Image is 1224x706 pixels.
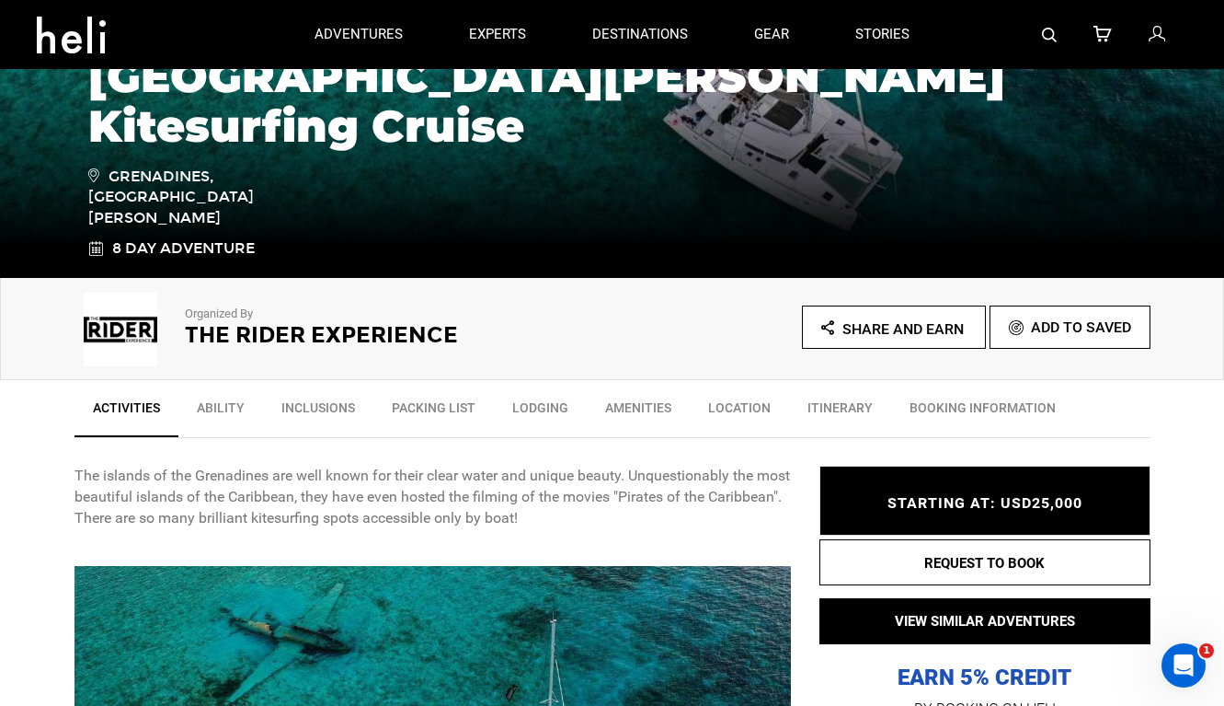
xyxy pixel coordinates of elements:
p: adventures [315,25,403,44]
a: Activities [74,389,178,437]
span: Grenadines, [GEOGRAPHIC_DATA][PERSON_NAME] [88,165,350,230]
a: Amenities [587,389,690,435]
span: Add To Saved [1031,318,1131,336]
a: Ability [178,389,263,435]
p: destinations [592,25,688,44]
button: VIEW SIMILAR ADVENTURES [819,598,1150,644]
a: Location [690,389,789,435]
p: EARN 5% CREDIT [819,480,1150,692]
a: Itinerary [789,389,891,435]
span: STARTING AT: USD25,000 [887,494,1082,512]
p: Organized By [185,306,562,323]
img: search-bar-icon.svg [1042,28,1057,42]
p: experts [469,25,526,44]
span: Share and Earn [842,320,964,338]
h2: The Rider Experience [185,323,562,347]
a: BOOKING INFORMATION [891,389,1074,435]
h1: [GEOGRAPHIC_DATA][PERSON_NAME] Kitesurfing Cruise [88,52,1137,151]
img: img_d21cdb2885ca2f2a945a4e83475854ef.jpg [74,293,166,366]
a: Packing List [373,389,494,435]
button: REQUEST TO BOOK [819,539,1150,585]
a: Lodging [494,389,587,435]
a: Inclusions [263,389,373,435]
p: The islands of the Grenadines are well known for their clear water and unique beauty. Unquestiona... [74,466,792,529]
span: 8 Day Adventure [112,238,255,260]
span: 1 [1199,643,1214,658]
iframe: Intercom live chat [1161,643,1206,688]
